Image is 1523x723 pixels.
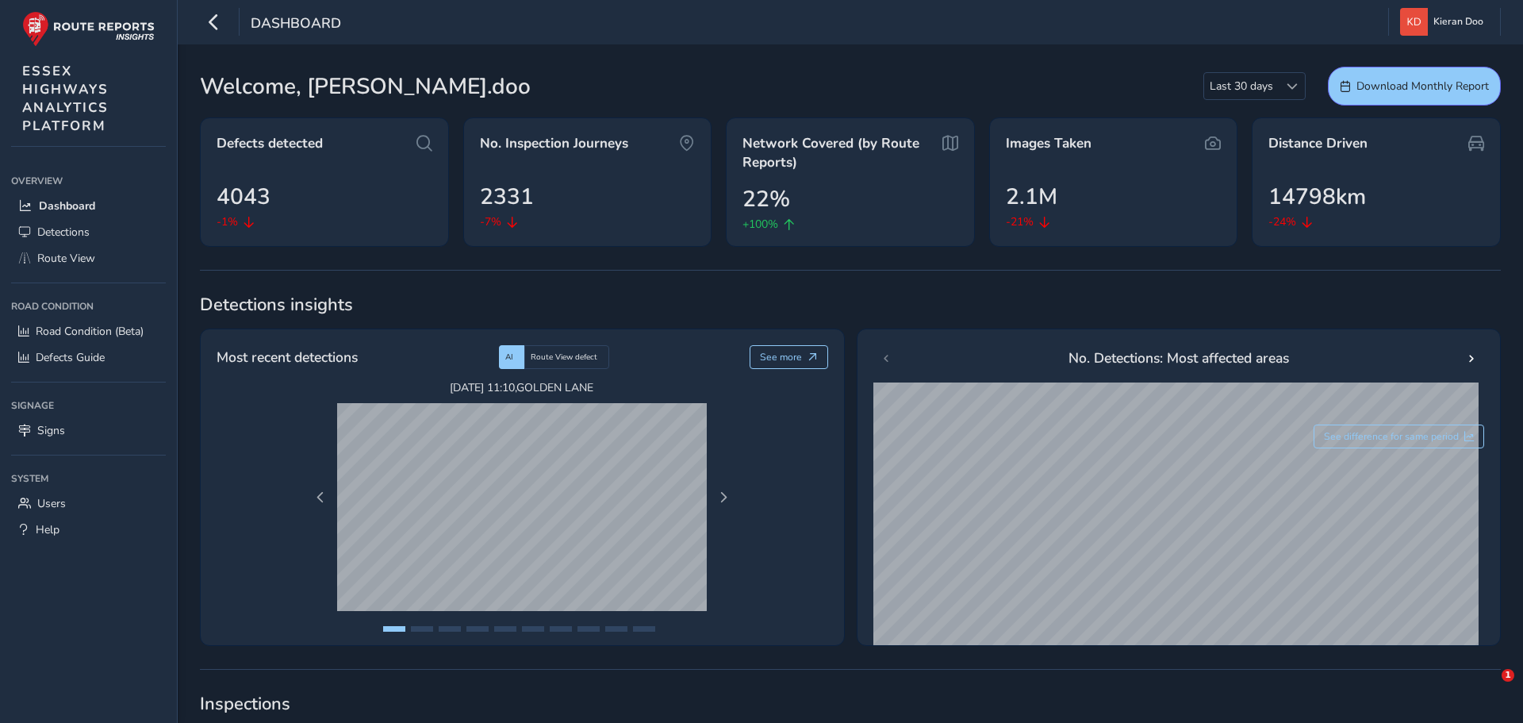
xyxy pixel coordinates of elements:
span: Users [37,496,66,511]
a: Route View [11,245,166,271]
button: Kieran Doo [1400,8,1489,36]
span: No. Detections: Most affected areas [1068,348,1289,368]
span: 22% [742,183,790,216]
span: 4043 [217,180,270,213]
span: -21% [1006,213,1034,230]
a: Signs [11,417,166,444]
div: Signage [11,394,166,417]
a: Defects Guide [11,344,166,371]
button: Previous Page [309,486,332,509]
button: Page 7 [550,626,572,632]
span: See more [760,351,802,363]
span: Welcome, [PERSON_NAME].doo [200,70,531,103]
a: Dashboard [11,193,166,219]
div: System [11,467,166,490]
span: [DATE] 11:10 , GOLDEN LANE [337,380,707,395]
button: Download Monthly Report [1328,67,1501,106]
span: -24% [1268,213,1296,230]
span: Download Monthly Report [1356,79,1489,94]
a: Detections [11,219,166,245]
span: Detections insights [200,293,1501,317]
span: Road Condition (Beta) [36,324,144,339]
span: ESSEX HIGHWAYS ANALYTICS PLATFORM [22,62,109,135]
span: Kieran Doo [1433,8,1483,36]
img: rr logo [22,11,155,47]
div: Road Condition [11,294,166,318]
button: Page 8 [577,626,600,632]
span: See difference for same period [1324,430,1459,443]
span: 1 [1502,669,1514,682]
span: -7% [480,213,501,230]
button: Page 1 [383,626,405,632]
span: Help [36,522,59,537]
button: Page 4 [466,626,489,632]
a: Users [11,490,166,517]
span: AI [505,352,513,363]
span: +100% [742,216,778,233]
span: Defects detected [217,134,323,153]
button: Page 6 [522,626,544,632]
span: 2.1M [1006,180,1057,213]
span: Route View defect [531,352,597,363]
span: Signs [37,423,65,438]
span: Most recent detections [217,347,358,367]
div: AI [499,345,524,369]
span: Dashboard [251,13,341,36]
button: Page 5 [494,626,516,632]
div: Route View defect [524,345,609,369]
span: Network Covered (by Route Reports) [742,134,936,171]
span: Images Taken [1006,134,1091,153]
a: Road Condition (Beta) [11,318,166,344]
button: Next Page [712,486,735,509]
button: Page 2 [411,626,433,632]
button: Page 3 [439,626,461,632]
span: Inspections [200,692,1501,716]
span: Defects Guide [36,350,105,365]
button: Page 9 [605,626,627,632]
button: See more [750,345,828,369]
button: Page 10 [633,626,655,632]
a: Help [11,517,166,543]
img: diamond-layout [1400,8,1428,36]
span: Dashboard [39,198,95,213]
span: 2331 [480,180,534,213]
span: Detections [37,225,90,240]
span: Distance Driven [1268,134,1368,153]
span: Route View [37,251,95,266]
iframe: Intercom live chat [1469,669,1507,707]
span: Last 30 days [1204,73,1279,99]
button: See difference for same period [1314,425,1485,448]
span: -1% [217,213,238,230]
div: Overview [11,169,166,193]
span: 14798km [1268,180,1366,213]
span: No. Inspection Journeys [480,134,628,153]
